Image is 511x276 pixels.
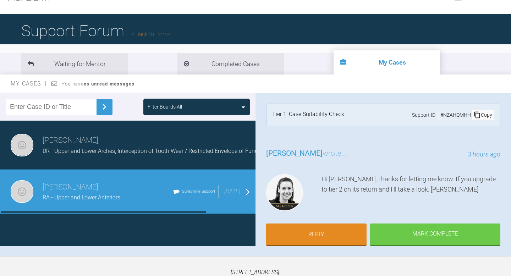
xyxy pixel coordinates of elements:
[322,174,500,214] div: Hi [PERSON_NAME], thanks for letting me know. If you upgrade to tier 2 on its return and I'll tak...
[84,81,134,87] strong: no unread messages
[266,223,367,245] a: Reply
[370,223,500,245] div: Mark Complete
[99,101,110,112] img: chevronRight.28bd32b0.svg
[43,181,170,193] h3: [PERSON_NAME]
[11,80,47,87] span: My Cases
[21,18,170,43] h1: Support Forum
[472,110,494,120] div: Copy
[11,134,33,156] img: Andrew El-Miligy
[43,134,267,147] h3: [PERSON_NAME]
[266,149,323,158] span: [PERSON_NAME]
[43,194,120,201] span: RA - Upper and Lower Anteriors
[412,111,435,119] span: Support ID
[177,53,284,74] li: Completed Cases
[468,150,500,158] span: 3 hours ago
[266,148,347,160] h3: wrote...
[182,188,215,195] span: SureSmile Support
[272,110,344,120] div: Tier 1: Case Suitability Check
[62,81,134,87] span: You have
[224,188,240,195] span: [DATE]
[43,148,267,154] span: DR - Upper and Lower Arches, Interception of Tooth Wear / Restricted Envelope of Function
[11,180,33,203] img: Andrew El-Miligy
[439,111,472,119] div: # NZAHQMHH
[266,174,303,211] img: Kelly Toft
[21,53,128,74] li: Waiting for Mentor
[334,50,440,74] li: My Cases
[148,103,182,111] div: Filter Boards: All
[131,31,170,38] a: Back to Home
[6,99,97,115] input: Enter Case ID or Title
